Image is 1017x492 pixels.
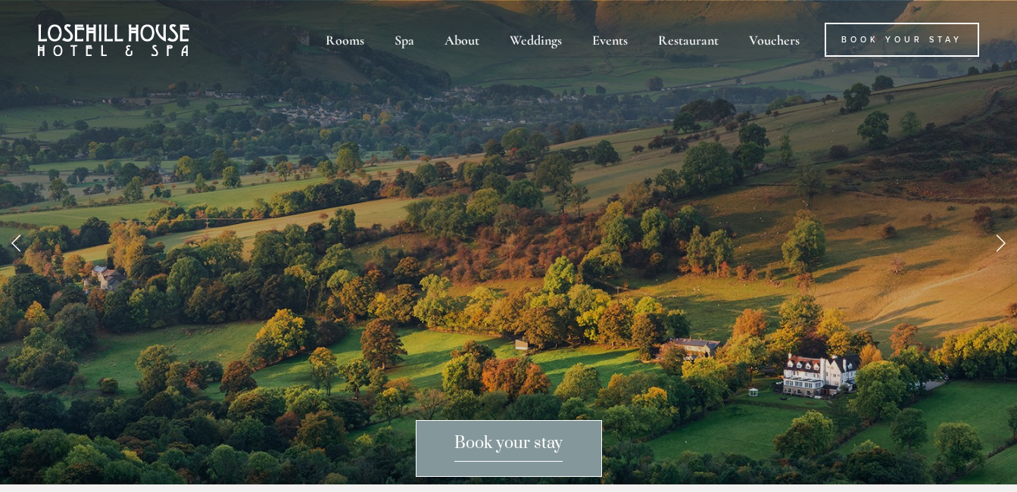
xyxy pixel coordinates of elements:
[579,23,641,57] div: Events
[454,433,563,462] span: Book your stay
[38,24,189,56] img: Losehill House
[825,23,979,57] a: Book Your Stay
[735,23,813,57] a: Vouchers
[984,220,1017,265] a: Next Slide
[312,23,378,57] div: Rooms
[496,23,576,57] div: Weddings
[431,23,493,57] div: About
[416,420,602,477] a: Book your stay
[381,23,428,57] div: Spa
[644,23,732,57] div: Restaurant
